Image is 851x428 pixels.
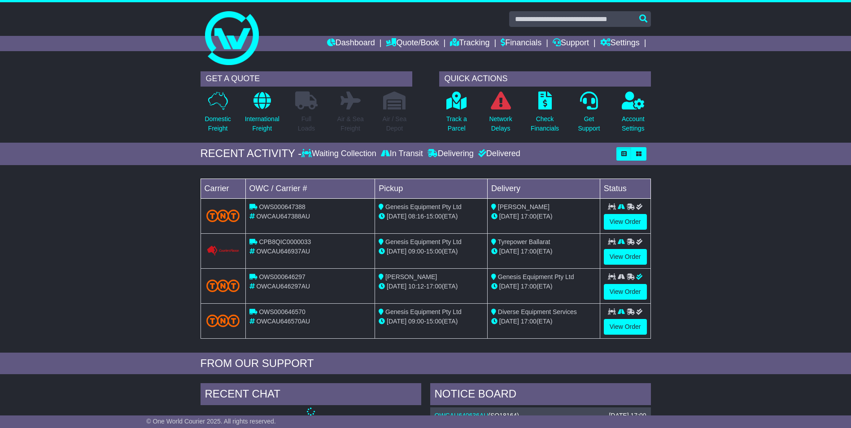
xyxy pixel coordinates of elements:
a: Financials [501,36,541,51]
p: Network Delays [489,114,512,133]
a: CheckFinancials [530,91,559,138]
span: [DATE] [387,248,406,255]
span: Genesis Equipment Pty Ltd [385,238,462,245]
a: Dashboard [327,36,375,51]
img: TNT_Domestic.png [206,314,240,327]
span: OWCAU646297AU [256,283,310,290]
a: GetSupport [577,91,600,138]
a: View Order [604,284,647,300]
p: Full Loads [295,114,318,133]
span: Tyrepower Ballarat [498,238,550,245]
div: - (ETA) [379,317,484,326]
span: 08:16 [408,213,424,220]
span: [DATE] [387,283,406,290]
span: 17:00 [426,283,442,290]
span: [DATE] [499,318,519,325]
span: 09:00 [408,248,424,255]
span: 10:12 [408,283,424,290]
span: OWCAU646937AU [256,248,310,255]
div: In Transit [379,149,425,159]
span: 15:00 [426,248,442,255]
a: Settings [600,36,640,51]
a: Quote/Book [386,36,439,51]
a: InternationalFreight [244,91,280,138]
div: FROM OUR SUPPORT [201,357,651,370]
td: Pickup [375,179,488,198]
div: Delivering [425,149,476,159]
span: OWCAU646570AU [256,318,310,325]
span: 17:00 [521,213,537,220]
div: (ETA) [491,247,596,256]
p: Air / Sea Depot [383,114,407,133]
span: OWS000647388 [259,203,305,210]
p: Track a Parcel [446,114,467,133]
div: NOTICE BOARD [430,383,651,407]
span: 15:00 [426,213,442,220]
img: GetCarrierServiceLogo [206,245,240,256]
p: Domestic Freight [205,114,231,133]
span: [DATE] [499,213,519,220]
span: [PERSON_NAME] [385,273,437,280]
span: 17:00 [521,248,537,255]
img: TNT_Domestic.png [206,280,240,292]
a: View Order [604,249,647,265]
td: OWC / Carrier # [245,179,375,198]
a: Support [553,36,589,51]
div: - (ETA) [379,212,484,221]
span: 17:00 [521,318,537,325]
span: OWS000646570 [259,308,305,315]
img: TNT_Domestic.png [206,210,240,222]
p: Air & Sea Freight [337,114,364,133]
div: (ETA) [491,212,596,221]
div: - (ETA) [379,282,484,291]
span: [DATE] [387,318,406,325]
span: [DATE] [499,283,519,290]
span: [PERSON_NAME] [498,203,550,210]
span: OWS000646297 [259,273,305,280]
span: OWCAU647388AU [256,213,310,220]
a: View Order [604,214,647,230]
div: (ETA) [491,282,596,291]
span: 09:00 [408,318,424,325]
div: ( ) [435,412,646,419]
div: RECENT ACTIVITY - [201,147,302,160]
span: [DATE] [387,213,406,220]
span: 15:00 [426,318,442,325]
span: CPB8QIC0000033 [259,238,311,245]
td: Carrier [201,179,245,198]
div: Waiting Collection [301,149,378,159]
span: Genesis Equipment Pty Ltd [385,308,462,315]
span: Diverse Equipment Services [498,308,577,315]
a: Tracking [450,36,489,51]
span: Genesis Equipment Pty Ltd [385,203,462,210]
td: Status [600,179,650,198]
p: Get Support [578,114,600,133]
span: Genesis Equipment Pty Ltd [498,273,574,280]
a: Track aParcel [446,91,467,138]
a: NetworkDelays [489,91,512,138]
p: Check Financials [531,114,559,133]
a: View Order [604,319,647,335]
td: Delivery [487,179,600,198]
a: OWCAU640636AU [435,412,489,419]
a: AccountSettings [621,91,645,138]
p: International Freight [245,114,279,133]
span: 17:00 [521,283,537,290]
div: RECENT CHAT [201,383,421,407]
div: [DATE] 17:00 [609,412,646,419]
span: [DATE] [499,248,519,255]
div: GET A QUOTE [201,71,412,87]
a: DomesticFreight [204,91,231,138]
div: (ETA) [491,317,596,326]
div: Delivered [476,149,520,159]
p: Account Settings [622,114,645,133]
div: QUICK ACTIONS [439,71,651,87]
span: © One World Courier 2025. All rights reserved. [146,418,276,425]
div: - (ETA) [379,247,484,256]
span: SO18164 [490,412,517,419]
